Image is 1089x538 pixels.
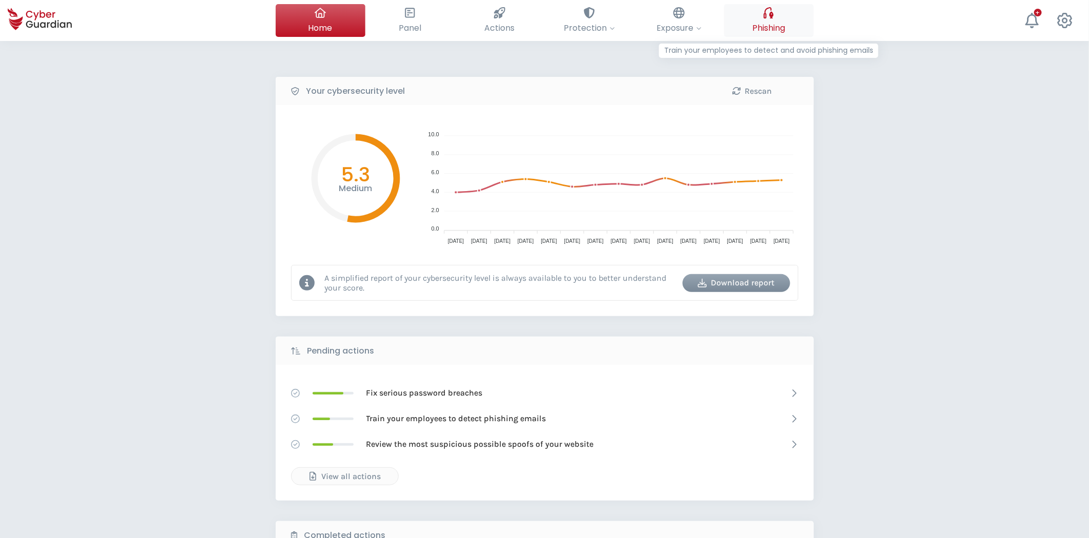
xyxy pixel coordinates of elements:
p: Fix serious password breaches [366,387,483,399]
tspan: [DATE] [447,238,464,244]
tspan: [DATE] [610,238,627,244]
tspan: 2.0 [431,207,439,213]
tspan: [DATE] [471,238,487,244]
tspan: [DATE] [773,238,790,244]
button: Panel [365,4,455,37]
tspan: [DATE] [634,238,650,244]
span: Panel [399,22,421,34]
b: Pending actions [307,345,375,357]
tspan: [DATE] [704,238,720,244]
div: Rescan [706,85,798,97]
tspan: [DATE] [564,238,580,244]
button: Protection [545,4,634,37]
span: Actions [485,22,515,34]
p: A simplified report of your cybersecurity level is always available to you to better understand y... [325,273,675,293]
span: Home [309,22,333,34]
tspan: [DATE] [587,238,604,244]
button: Download report [683,274,790,292]
span: Phishing [752,22,785,34]
div: Download report [690,277,783,289]
tspan: 0.0 [431,226,439,232]
tspan: [DATE] [518,238,534,244]
button: Home [276,4,365,37]
b: Your cybersecurity level [306,85,405,97]
div: + [1034,9,1042,16]
span: Exposure [657,22,702,34]
tspan: [DATE] [680,238,696,244]
tspan: 10.0 [428,132,439,138]
button: Actions [455,4,545,37]
tspan: [DATE] [727,238,743,244]
div: View all actions [299,470,391,483]
button: PhishingTrain your employees to detect and avoid phishing emails [724,4,814,37]
button: Rescan [698,82,806,100]
span: Protection [564,22,615,34]
button: View all actions [291,467,399,485]
tspan: [DATE] [494,238,510,244]
tspan: [DATE] [750,238,767,244]
p: Train your employees to detect phishing emails [366,413,546,424]
tspan: 4.0 [431,188,439,194]
tspan: 6.0 [431,169,439,175]
tspan: [DATE] [657,238,673,244]
tspan: [DATE] [541,238,557,244]
p: Review the most suspicious possible spoofs of your website [366,439,594,450]
tspan: 8.0 [431,150,439,156]
button: Exposure [634,4,724,37]
p: Train your employees to detect and avoid phishing emails [659,44,878,58]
